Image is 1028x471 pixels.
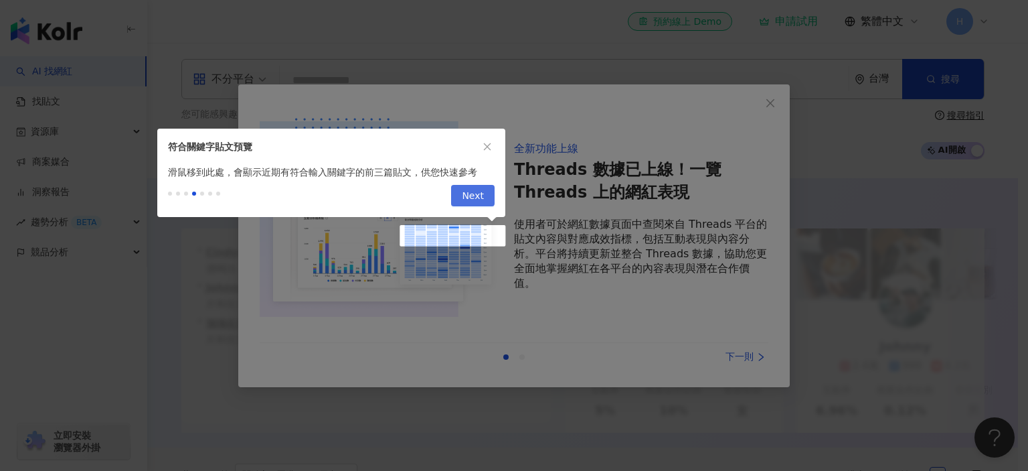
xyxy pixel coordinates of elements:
[480,139,495,154] button: close
[483,142,492,151] span: close
[168,139,480,154] div: 符合關鍵字貼文預覽
[157,165,505,180] div: 滑鼠移到此處，會顯示近期有符合輸入關鍵字的前三篇貼文，供您快速參考
[451,185,495,206] button: Next
[462,186,484,207] span: Next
